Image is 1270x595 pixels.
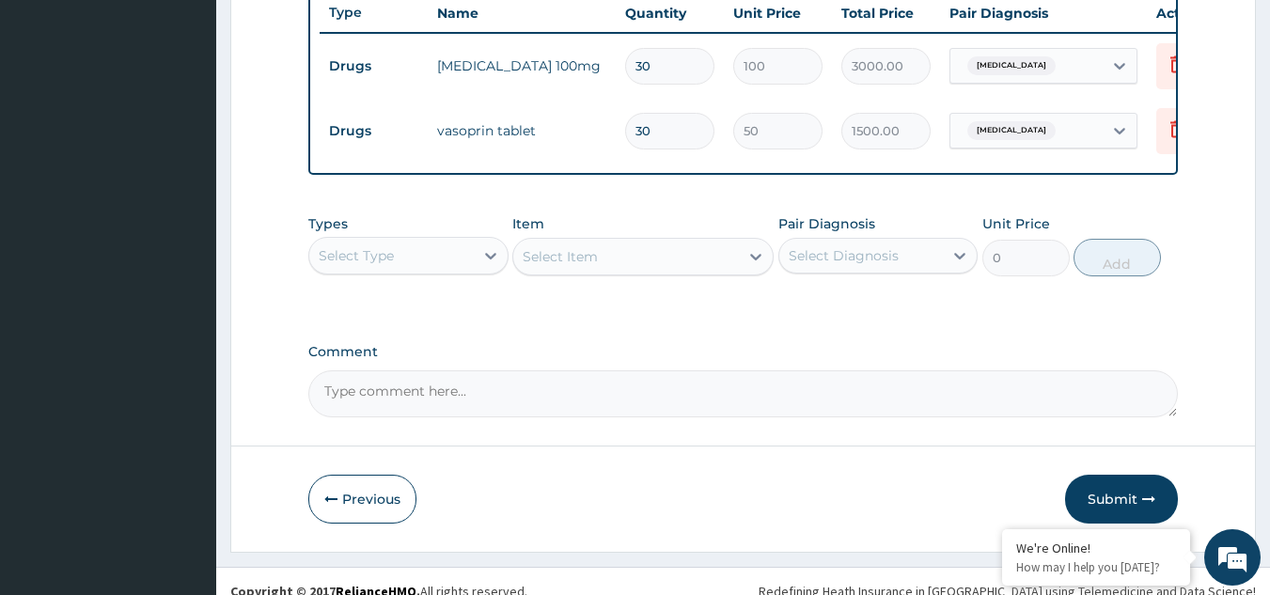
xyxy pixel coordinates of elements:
button: Submit [1065,475,1178,524]
td: Drugs [320,114,428,149]
label: Item [512,214,544,233]
img: d_794563401_company_1708531726252_794563401 [35,94,76,141]
div: Chat with us now [98,105,316,130]
button: Previous [308,475,416,524]
label: Comment [308,344,1179,360]
div: Select Diagnosis [789,246,899,265]
td: Drugs [320,49,428,84]
td: [MEDICAL_DATA] 100mg [428,47,616,85]
span: [MEDICAL_DATA] [967,56,1056,75]
span: We're online! [109,178,259,368]
label: Types [308,216,348,232]
label: Pair Diagnosis [778,214,875,233]
button: Add [1074,239,1161,276]
textarea: Type your message and hit 'Enter' [9,396,358,462]
div: We're Online! [1016,540,1176,556]
label: Unit Price [982,214,1050,233]
div: Select Type [319,246,394,265]
div: Minimize live chat window [308,9,353,55]
td: vasoprin tablet [428,112,616,149]
p: How may I help you today? [1016,559,1176,575]
span: [MEDICAL_DATA] [967,121,1056,140]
